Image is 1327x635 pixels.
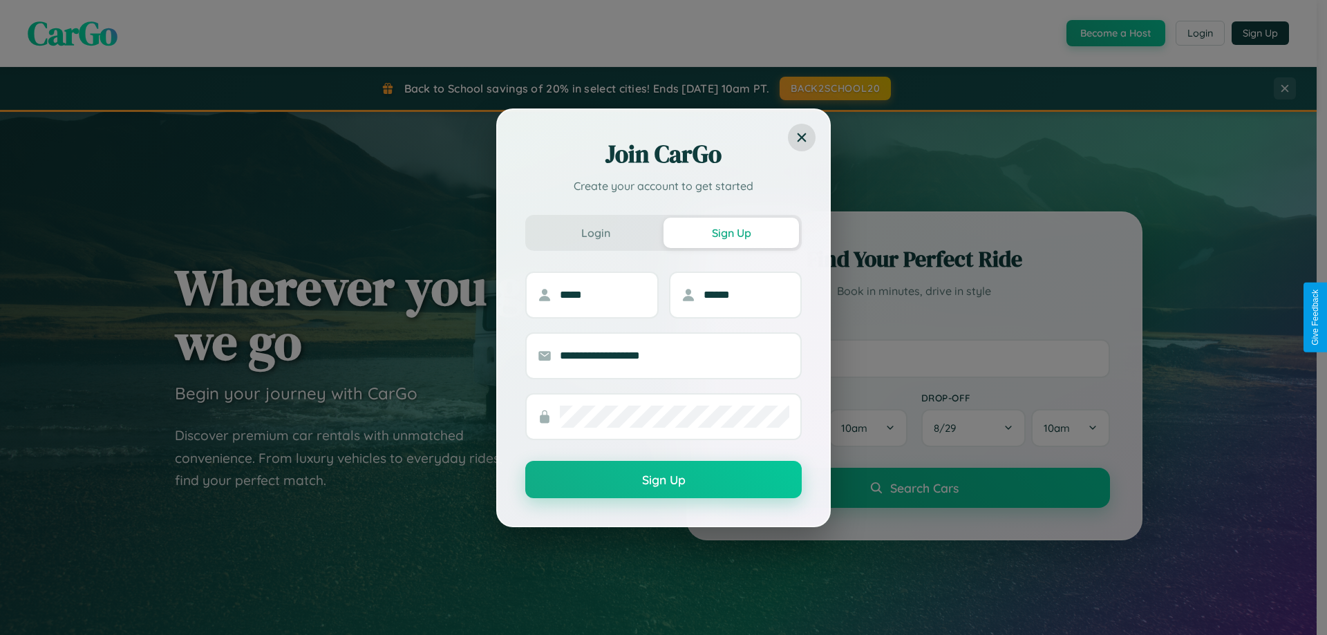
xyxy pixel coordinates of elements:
button: Sign Up [525,461,802,498]
div: Give Feedback [1310,290,1320,345]
button: Sign Up [663,218,799,248]
h2: Join CarGo [525,138,802,171]
p: Create your account to get started [525,178,802,194]
button: Login [528,218,663,248]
